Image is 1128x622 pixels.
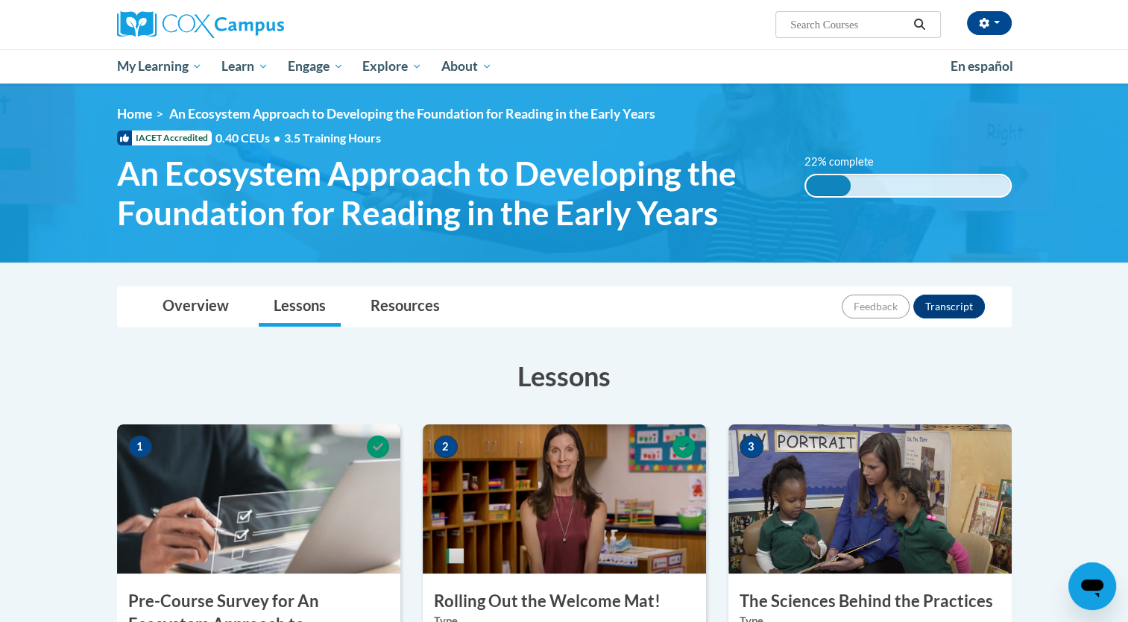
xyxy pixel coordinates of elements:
[95,49,1034,84] div: Main menu
[128,436,152,458] span: 1
[117,11,284,38] img: Cox Campus
[215,130,284,146] span: 0.40 CEUs
[804,154,890,170] label: 22% complete
[278,49,353,84] a: Engage
[356,287,455,327] a: Resources
[288,57,344,75] span: Engage
[117,154,783,233] span: An Ecosystem Approach to Developing the Foundation for Reading in the Early Years
[362,57,422,75] span: Explore
[423,424,706,574] img: Course Image
[117,131,212,145] span: IACET Accredited
[116,57,202,75] span: My Learning
[908,16,930,34] button: Search
[284,131,381,145] span: 3.5 Training Hours
[221,57,268,75] span: Learn
[432,49,502,84] a: About
[806,175,851,196] div: 22% complete
[169,106,655,122] span: An Ecosystem Approach to Developing the Foundation for Reading in the Early Years
[913,295,985,318] button: Transcript
[728,590,1012,613] h3: The Sciences Behind the Practices
[1068,562,1116,610] iframe: Button to launch messaging window
[728,424,1012,574] img: Course Image
[740,436,763,458] span: 3
[441,57,492,75] span: About
[107,49,212,84] a: My Learning
[353,49,432,84] a: Explore
[117,357,1012,395] h3: Lessons
[423,590,706,613] h3: Rolling Out the Welcome Mat!
[951,58,1013,74] span: En español
[967,11,1012,35] button: Account Settings
[148,287,244,327] a: Overview
[941,51,1023,82] a: En español
[117,424,400,574] img: Course Image
[842,295,910,318] button: Feedback
[117,11,400,38] a: Cox Campus
[789,16,908,34] input: Search Courses
[117,106,152,122] a: Home
[212,49,278,84] a: Learn
[259,287,341,327] a: Lessons
[434,436,458,458] span: 2
[274,131,280,145] span: •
